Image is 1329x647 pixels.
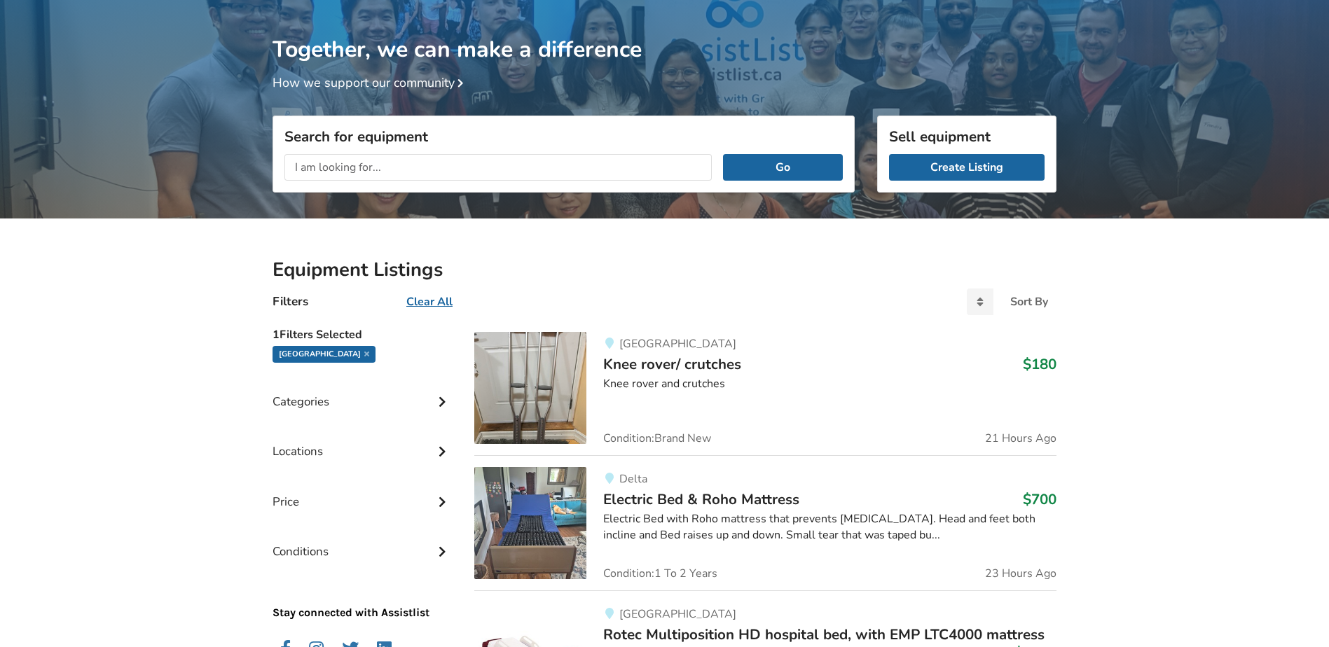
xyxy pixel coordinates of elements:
div: [GEOGRAPHIC_DATA] [273,346,376,363]
span: 23 Hours Ago [985,568,1056,579]
a: mobility-knee rover/ crutches[GEOGRAPHIC_DATA]Knee rover/ crutches$180Knee rover and crutchesCond... [474,332,1056,455]
span: Condition: 1 To 2 Years [603,568,717,579]
h3: $180 [1023,355,1056,373]
div: Conditions [273,516,452,566]
a: bedroom equipment-electric bed & roho mattressDeltaElectric Bed & Roho Mattress$700Electric Bed w... [474,455,1056,590]
span: 21 Hours Ago [985,433,1056,444]
button: Go [723,154,843,181]
div: Knee rover and crutches [603,376,1056,392]
u: Clear All [406,294,453,309]
div: Categories [273,366,452,416]
img: mobility-knee rover/ crutches [474,332,586,444]
span: [GEOGRAPHIC_DATA] [619,606,736,622]
input: I am looking for... [284,154,712,181]
p: Stay connected with Assistlist [273,566,452,621]
h3: $700 [1023,490,1056,508]
h3: Sell equipment [889,127,1045,146]
h2: Equipment Listings [273,258,1056,282]
h4: Filters [273,293,308,309]
div: Locations [273,416,452,466]
span: Condition: Brand New [603,433,711,444]
span: [GEOGRAPHIC_DATA] [619,336,736,352]
div: Price [273,466,452,516]
span: Delta [619,471,647,487]
a: Create Listing [889,154,1045,181]
span: Knee rover/ crutches [603,354,741,374]
img: bedroom equipment-electric bed & roho mattress [474,467,586,579]
h5: 1 Filters Selected [273,321,452,346]
a: How we support our community [273,74,469,91]
h3: Search for equipment [284,127,843,146]
span: Electric Bed & Roho Mattress [603,489,799,509]
span: Rotec Multiposition HD hospital bed, with EMP LTC4000 mattress [603,625,1045,644]
div: Electric Bed with Roho mattress that prevents [MEDICAL_DATA]. Head and feet both incline and Bed ... [603,511,1056,543]
div: Sort By [1010,296,1048,307]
